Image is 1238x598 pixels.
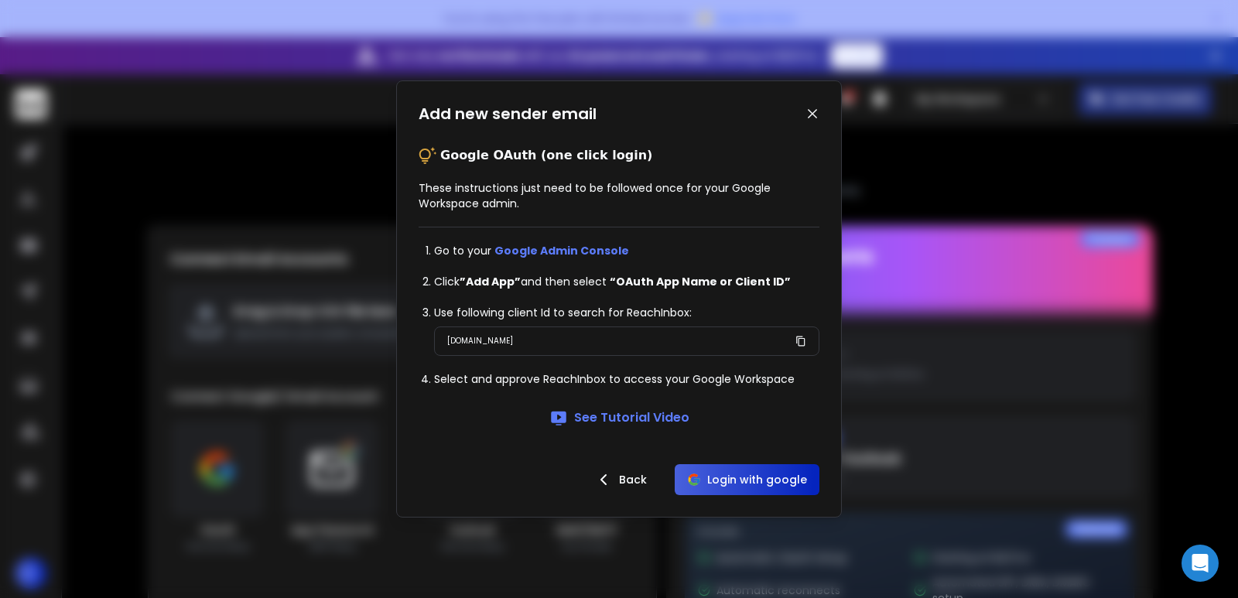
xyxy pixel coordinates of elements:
button: Login with google [675,464,819,495]
button: Back [582,464,659,495]
li: Use following client Id to search for ReachInbox: [434,305,819,320]
h1: Add new sender email [419,103,597,125]
li: Click and then select [434,274,819,289]
li: Go to your [434,243,819,258]
strong: ”Add App” [460,274,521,289]
img: tips [419,146,437,165]
div: Open Intercom Messenger [1182,545,1219,582]
p: [DOMAIN_NAME] [447,333,513,349]
p: Google OAuth (one click login) [440,146,652,165]
p: These instructions just need to be followed once for your Google Workspace admin. [419,180,819,211]
li: Select and approve ReachInbox to access your Google Workspace [434,371,819,387]
strong: “OAuth App Name or Client ID” [610,274,791,289]
a: See Tutorial Video [549,408,689,427]
a: Google Admin Console [494,243,629,258]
